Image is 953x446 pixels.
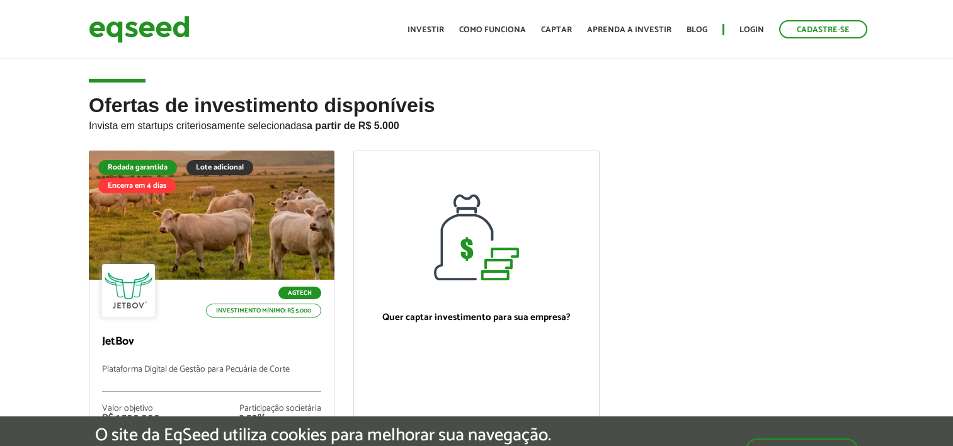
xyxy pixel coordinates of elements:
[89,13,190,46] img: EqSeed
[102,335,321,349] p: JetBov
[95,426,551,445] h5: O site da EqSeed utiliza cookies para melhorar sua navegação.
[186,160,253,175] div: Lote adicional
[102,413,160,423] div: R$ 1.500.000
[102,404,160,413] div: Valor objetivo
[89,117,864,132] p: Invista em startups criteriosamente selecionadas
[206,304,321,317] p: Investimento mínimo: R$ 5.000
[587,26,671,34] a: Aprenda a investir
[779,20,867,38] a: Cadastre-se
[367,312,586,323] p: Quer captar investimento para sua empresa?
[239,413,321,423] div: 3,50%
[307,120,399,131] strong: a partir de R$ 5.000
[89,94,864,151] h2: Ofertas de investimento disponíveis
[239,404,321,413] div: Participação societária
[98,178,176,193] div: Encerra em 4 dias
[459,26,526,34] a: Como funciona
[102,365,321,392] p: Plataforma Digital de Gestão para Pecuária de Corte
[98,160,177,175] div: Rodada garantida
[739,26,764,34] a: Login
[687,26,707,34] a: Blog
[278,287,321,299] p: Agtech
[541,26,572,34] a: Captar
[408,26,444,34] a: Investir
